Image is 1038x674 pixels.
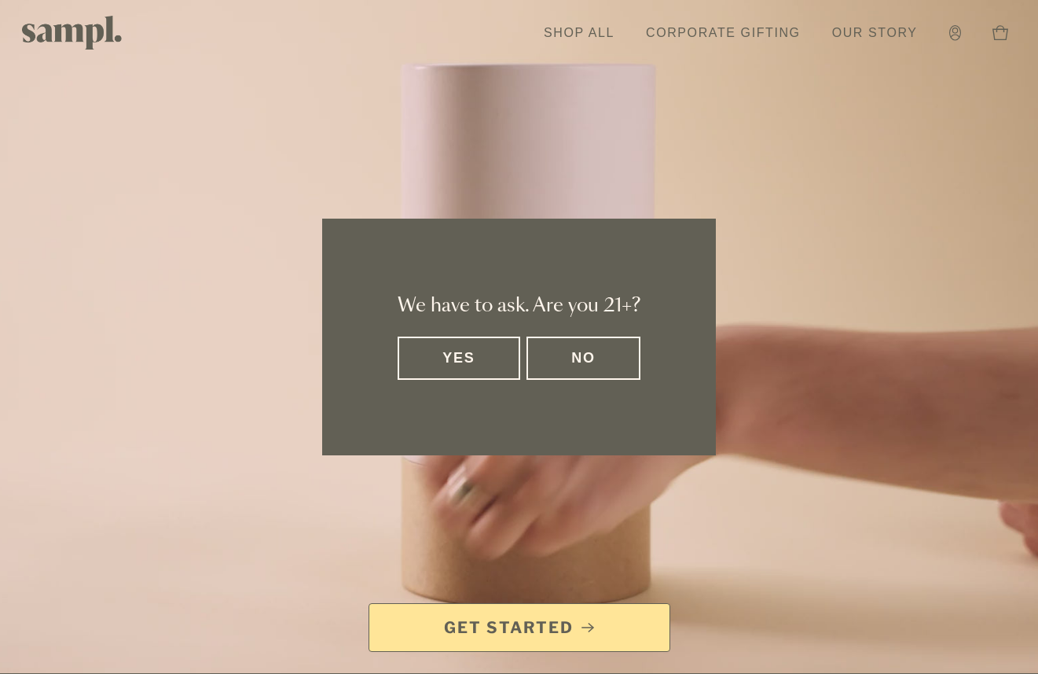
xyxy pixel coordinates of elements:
[369,603,670,652] a: Get Started
[638,16,809,50] a: Corporate Gifting
[22,16,123,50] img: Sampl logo
[536,16,622,50] a: Shop All
[444,617,574,639] span: Get Started
[824,16,926,50] a: Our Story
